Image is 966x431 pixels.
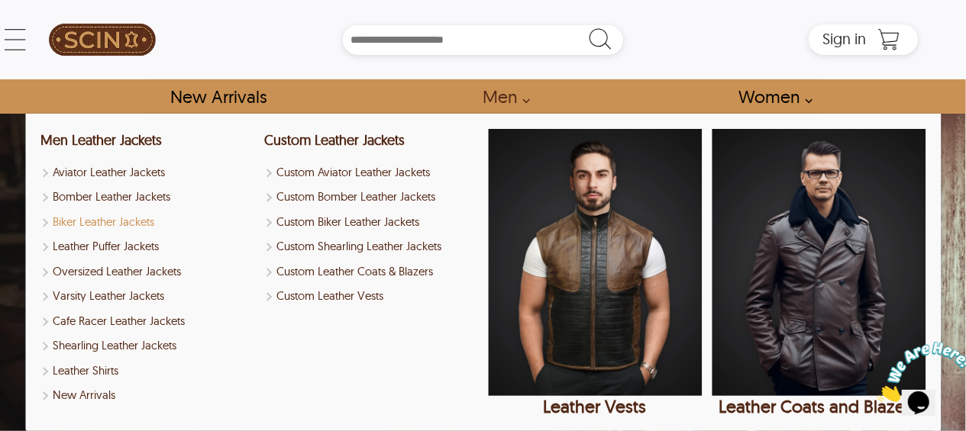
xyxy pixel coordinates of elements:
a: Sign in [822,34,866,47]
a: Custom Leather Jackets [264,131,405,149]
a: Custom Aviator Leather Jackets [264,164,478,182]
a: Shop Custom Shearling Leather Jackets [264,238,478,256]
div: Leather Vests [488,396,702,417]
a: Shop Men Leather Jackets [40,131,162,149]
a: Leather Coats and Blazers [712,129,926,417]
iframe: chat widget [871,336,966,408]
a: Shop Custom Biker Leather Jackets [264,214,478,231]
a: Shop Leather Shirts [40,362,254,380]
a: Shop Men Aviator Leather Jackets [40,164,254,182]
a: Shop Women Leather Jackets [721,79,821,114]
span: Sign in [822,29,866,48]
img: SCIN [49,8,156,72]
a: Leather Vests [488,129,702,417]
a: Shop Leather Puffer Jackets [40,238,254,256]
a: Shop Oversized Leather Jackets [40,263,254,281]
a: Shop New Arrivals [153,79,283,114]
a: Shop Men Cafe Racer Leather Jackets [40,313,254,330]
img: Leather Vests [488,129,702,396]
a: Shop Custom Bomber Leather Jackets [264,188,478,206]
div: Leather Coats and Blazers [712,396,926,417]
a: Shop Custom Leather Vests [264,288,478,305]
a: shop men's leather jackets [466,79,539,114]
a: Shop Varsity Leather Jackets [40,288,254,305]
a: SCIN [48,8,157,72]
a: Shop Men Biker Leather Jackets [40,214,254,231]
a: Shop New Arrivals [40,387,254,404]
img: Chat attention grabber [6,6,101,66]
a: Shopping Cart [874,28,904,51]
a: Shop Custom Leather Coats & Blazers [264,263,478,281]
a: Shop Men Bomber Leather Jackets [40,188,254,206]
img: Leather Coats and Blazers [712,129,926,396]
a: Shop Men Shearling Leather Jackets [40,337,254,355]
